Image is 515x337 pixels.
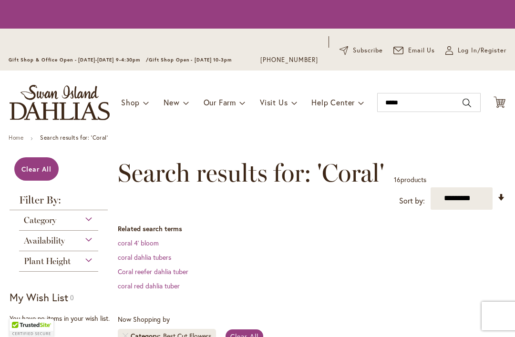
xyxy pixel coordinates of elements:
[10,290,68,304] strong: My Wish List
[118,159,384,187] span: Search results for: 'Coral'
[340,46,383,55] a: Subscribe
[204,97,236,107] span: Our Farm
[24,256,71,266] span: Plant Height
[118,315,170,324] span: Now Shopping by
[445,46,506,55] a: Log In/Register
[10,195,108,210] strong: Filter By:
[118,253,171,262] a: coral dahlia tubers
[399,192,425,210] label: Sort by:
[40,134,108,141] strong: Search results for: 'Coral'
[408,46,435,55] span: Email Us
[9,134,23,141] a: Home
[118,238,159,247] a: coral 4' bloom
[394,175,401,184] span: 16
[21,164,51,174] span: Clear All
[118,224,505,234] dt: Related search terms
[353,46,383,55] span: Subscribe
[393,46,435,55] a: Email Us
[394,172,426,187] p: products
[149,57,232,63] span: Gift Shop Open - [DATE] 10-3pm
[164,97,179,107] span: New
[260,55,318,65] a: [PHONE_NUMBER]
[121,97,140,107] span: Shop
[10,85,110,120] a: store logo
[458,46,506,55] span: Log In/Register
[14,157,59,181] a: Clear All
[311,97,355,107] span: Help Center
[118,281,180,290] a: coral red dahlia tuber
[9,57,149,63] span: Gift Shop & Office Open - [DATE]-[DATE] 9-4:30pm /
[10,314,113,323] div: You have no items in your wish list.
[118,267,188,276] a: Coral reefer dahlia tuber
[24,235,65,246] span: Availability
[24,215,56,225] span: Category
[463,95,471,111] button: Search
[7,303,34,330] iframe: Launch Accessibility Center
[260,97,288,107] span: Visit Us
